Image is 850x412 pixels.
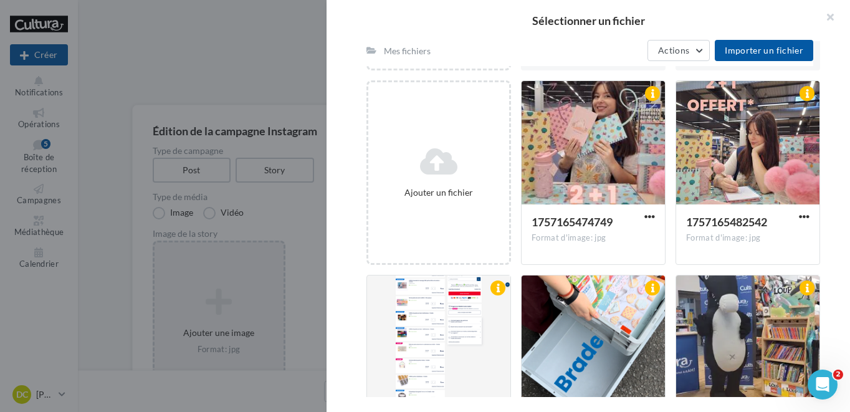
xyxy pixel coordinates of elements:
iframe: Intercom live chat [808,370,838,400]
div: Format d'image: jpg [686,232,809,244]
span: 1757165482542 [686,215,767,229]
button: Importer un fichier [715,40,813,61]
h2: Sélectionner un fichier [346,15,830,26]
span: Importer un fichier [725,45,803,55]
span: Actions [658,45,689,55]
button: Actions [647,40,710,61]
div: Mes fichiers [384,45,431,57]
div: Ajouter un fichier [373,186,504,199]
span: 2 [833,370,843,380]
div: Format d'image: jpg [532,232,655,244]
span: 1757165474749 [532,215,613,229]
